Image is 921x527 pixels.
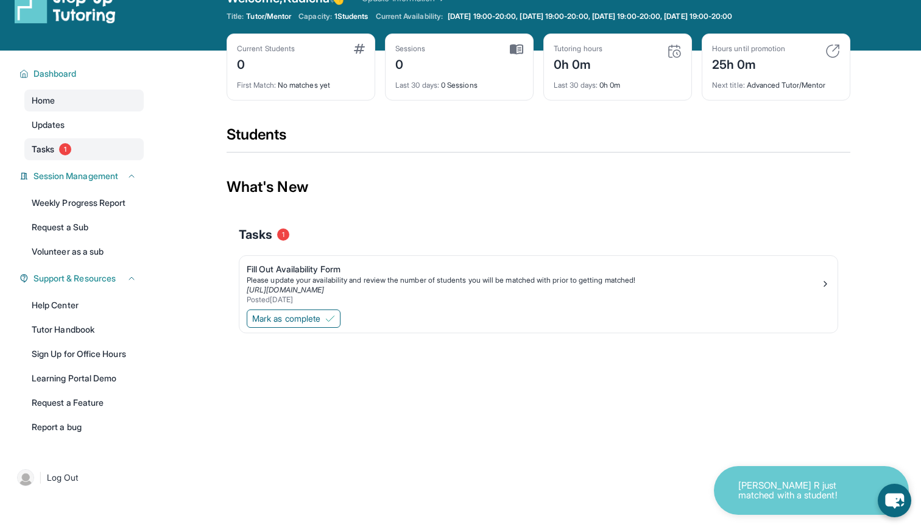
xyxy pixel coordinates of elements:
button: chat-button [878,484,911,517]
div: Posted [DATE] [247,295,820,305]
div: No matches yet [237,73,365,90]
div: Fill Out Availability Form [247,263,820,275]
div: 0 [395,54,426,73]
img: Mark as complete [325,314,335,324]
a: Request a Feature [24,392,144,414]
span: Mark as complete [252,313,320,325]
span: 1 Students [334,12,369,21]
a: |Log Out [12,464,144,491]
button: Support & Resources [29,272,136,285]
img: card [354,44,365,54]
div: Tutoring hours [554,44,602,54]
span: Home [32,94,55,107]
div: What's New [227,160,850,214]
p: [PERSON_NAME] R just matched with a student! [738,481,860,501]
span: Session Management [34,170,118,182]
div: Students [227,125,850,152]
img: card [510,44,523,55]
div: 0 Sessions [395,73,523,90]
a: Request a Sub [24,216,144,238]
div: 0 [237,54,295,73]
div: Sessions [395,44,426,54]
a: Tutor Handbook [24,319,144,341]
span: Capacity: [298,12,332,21]
a: [URL][DOMAIN_NAME] [247,285,324,294]
div: 0h 0m [554,73,682,90]
a: Updates [24,114,144,136]
span: Next title : [712,80,745,90]
a: [DATE] 19:00-20:00, [DATE] 19:00-20:00, [DATE] 19:00-20:00, [DATE] 19:00-20:00 [445,12,735,21]
div: Advanced Tutor/Mentor [712,73,840,90]
a: Report a bug [24,416,144,438]
a: Help Center [24,294,144,316]
div: 25h 0m [712,54,785,73]
span: Tasks [239,226,272,243]
a: Volunteer as a sub [24,241,144,263]
img: user-img [17,469,34,486]
div: 0h 0m [554,54,602,73]
span: Title: [227,12,244,21]
span: Last 30 days : [554,80,598,90]
span: Log Out [47,472,79,484]
span: [DATE] 19:00-20:00, [DATE] 19:00-20:00, [DATE] 19:00-20:00, [DATE] 19:00-20:00 [448,12,732,21]
span: Last 30 days : [395,80,439,90]
span: Updates [32,119,65,131]
span: Dashboard [34,68,77,80]
a: Weekly Progress Report [24,192,144,214]
img: card [825,44,840,58]
a: Sign Up for Office Hours [24,343,144,365]
span: 1 [277,228,289,241]
a: Learning Portal Demo [24,367,144,389]
button: Dashboard [29,68,136,80]
div: Current Students [237,44,295,54]
button: Session Management [29,170,136,182]
span: Support & Resources [34,272,116,285]
span: Current Availability: [376,12,443,21]
span: Tutor/Mentor [246,12,291,21]
span: 1 [59,143,71,155]
button: Mark as complete [247,309,341,328]
span: First Match : [237,80,276,90]
div: Please update your availability and review the number of students you will be matched with prior ... [247,275,820,285]
a: Tasks1 [24,138,144,160]
img: card [667,44,682,58]
div: Hours until promotion [712,44,785,54]
span: | [39,470,42,485]
a: Home [24,90,144,111]
span: Tasks [32,143,54,155]
a: Fill Out Availability FormPlease update your availability and review the number of students you w... [239,256,838,307]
